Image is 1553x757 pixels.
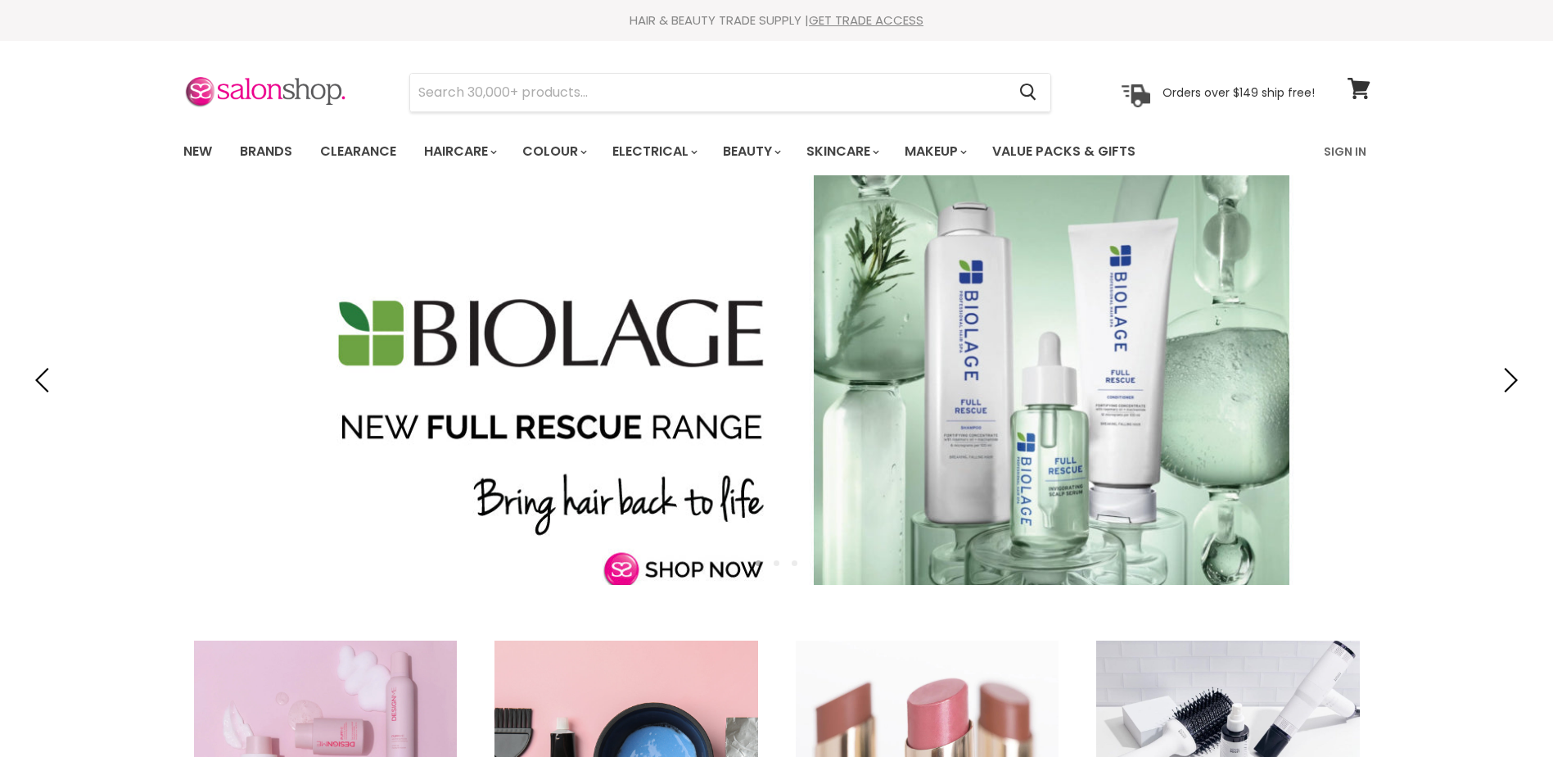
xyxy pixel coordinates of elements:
a: Beauty [711,134,791,169]
li: Page dot 1 [756,560,761,566]
a: Brands [228,134,305,169]
form: Product [409,73,1051,112]
a: Makeup [892,134,977,169]
a: Haircare [412,134,507,169]
a: Sign In [1314,134,1376,169]
a: Electrical [600,134,707,169]
a: GET TRADE ACCESS [809,11,923,29]
input: Search [410,74,1007,111]
button: Next [1492,364,1524,397]
a: New [171,134,224,169]
nav: Main [163,128,1391,175]
a: Value Packs & Gifts [980,134,1148,169]
li: Page dot 2 [774,560,779,566]
button: Previous [29,364,61,397]
div: HAIR & BEAUTY TRADE SUPPLY | [163,12,1391,29]
a: Clearance [308,134,409,169]
ul: Main menu [171,128,1231,175]
button: Search [1007,74,1050,111]
a: Skincare [794,134,889,169]
li: Page dot 3 [792,560,797,566]
a: Colour [510,134,597,169]
p: Orders over $149 ship free! [1162,84,1315,99]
